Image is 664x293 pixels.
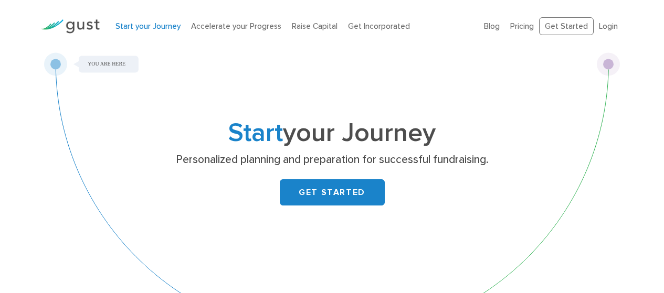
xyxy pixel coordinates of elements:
[228,117,283,148] span: Start
[125,121,540,145] h1: your Journey
[41,19,100,34] img: Gust Logo
[539,17,594,36] a: Get Started
[599,21,618,31] a: Login
[115,21,181,31] a: Start your Journey
[484,21,500,31] a: Blog
[292,21,338,31] a: Raise Capital
[348,21,410,31] a: Get Incorporated
[280,179,385,205] a: GET STARTED
[510,21,534,31] a: Pricing
[191,21,281,31] a: Accelerate your Progress
[129,153,535,167] p: Personalized planning and preparation for successful fundraising.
